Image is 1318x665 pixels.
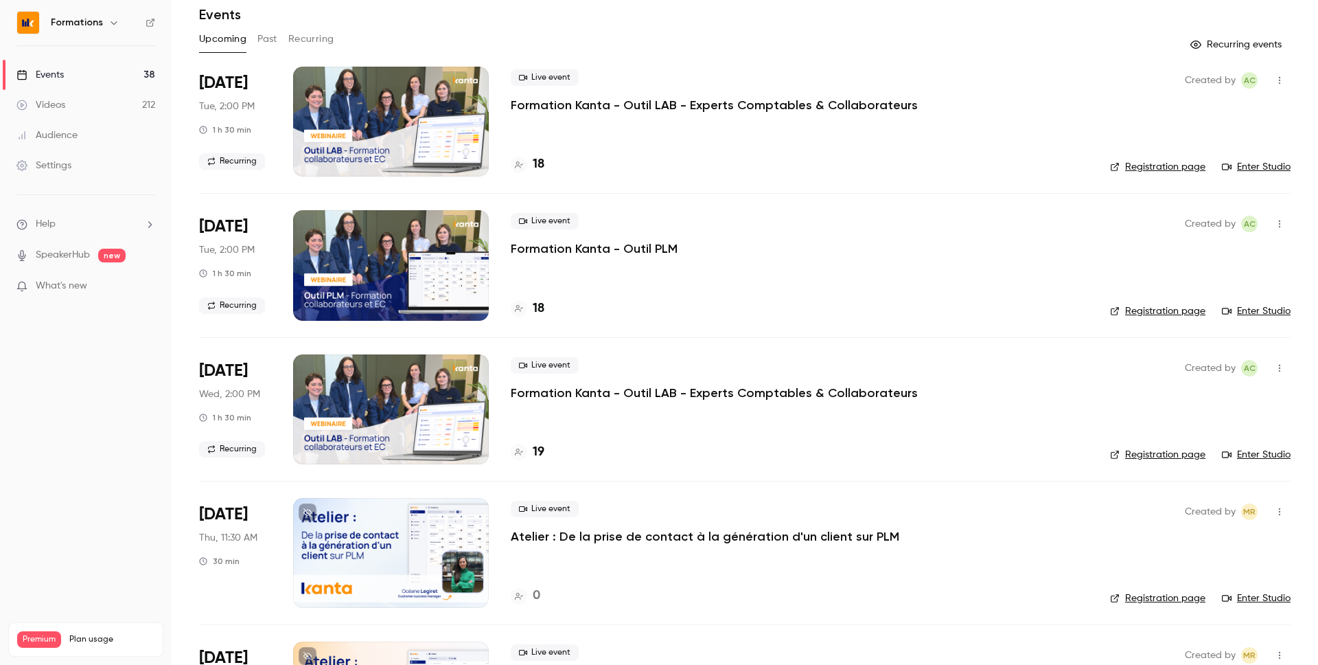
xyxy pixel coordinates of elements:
span: Help [36,217,56,232]
h4: 18 [533,155,544,174]
div: Oct 9 Thu, 11:30 AM (Europe/Paris) [199,498,271,608]
span: Live event [511,357,579,374]
span: Created by [1185,72,1236,89]
h4: 0 [533,587,540,605]
span: Live event [511,501,579,517]
h1: Events [199,6,241,23]
a: Enter Studio [1222,591,1291,605]
a: Atelier : De la prise de contact à la génération d'un client sur PLM [511,528,899,545]
span: [DATE] [199,504,248,526]
span: Tue, 2:00 PM [199,100,255,113]
span: Created by [1185,216,1236,232]
span: Anaïs Cachelou [1241,360,1258,376]
span: Recurring [199,297,265,314]
span: Anaïs Cachelou [1241,72,1258,89]
span: Live event [511,213,579,229]
span: Live event [511,644,579,661]
div: Videos [16,98,65,112]
span: AC [1244,72,1256,89]
a: Registration page [1110,304,1205,318]
span: Created by [1185,647,1236,664]
span: Recurring [199,153,265,170]
div: Oct 8 Wed, 2:00 PM (Europe/Paris) [199,354,271,464]
a: 18 [511,155,544,174]
a: Enter Studio [1222,304,1291,318]
a: Registration page [1110,591,1205,605]
a: Formation Kanta - Outil LAB - Experts Comptables & Collaborateurs [511,97,918,113]
a: 19 [511,443,544,462]
a: Formation Kanta - Outil LAB - Experts Comptables & Collaborateurs [511,385,918,401]
span: Marion Roquet [1241,504,1258,520]
span: Wed, 2:00 PM [199,387,260,401]
span: Recurring [199,441,265,458]
span: MR [1243,647,1256,664]
div: Settings [16,159,71,172]
button: Recurring events [1184,34,1291,56]
span: Plan usage [69,634,154,645]
div: Oct 7 Tue, 2:00 PM (Europe/Paris) [199,210,271,320]
li: help-dropdown-opener [16,217,155,232]
span: new [98,249,126,262]
div: Events [16,68,64,82]
span: [DATE] [199,72,248,94]
a: Enter Studio [1222,448,1291,462]
a: Enter Studio [1222,160,1291,174]
span: Live event [511,69,579,86]
h6: Formations [51,16,103,30]
span: Created by [1185,504,1236,520]
a: Registration page [1110,448,1205,462]
button: Recurring [288,28,334,50]
span: Thu, 11:30 AM [199,531,257,545]
a: 18 [511,300,544,318]
span: Premium [17,631,61,648]
div: 30 min [199,556,240,567]
div: 1 h 30 min [199,268,251,279]
a: Registration page [1110,160,1205,174]
span: [DATE] [199,216,248,238]
img: Formations [17,12,39,34]
h4: 18 [533,300,544,318]
button: Past [257,28,277,50]
span: [DATE] [199,360,248,382]
a: Formation Kanta - Outil PLM [511,240,678,257]
a: SpeakerHub [36,248,90,262]
a: 0 [511,587,540,605]
div: Oct 7 Tue, 2:00 PM (Europe/Paris) [199,67,271,177]
span: Anaïs Cachelou [1241,216,1258,232]
div: Audience [16,128,78,142]
div: 1 h 30 min [199,124,251,135]
iframe: Noticeable Trigger [139,280,155,293]
span: Marion Roquet [1241,647,1258,664]
span: AC [1244,216,1256,232]
div: 1 h 30 min [199,412,251,423]
span: MR [1243,504,1256,520]
button: Upcoming [199,28,246,50]
span: AC [1244,360,1256,376]
span: Tue, 2:00 PM [199,243,255,257]
span: What's new [36,279,87,293]
h4: 19 [533,443,544,462]
span: Created by [1185,360,1236,376]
